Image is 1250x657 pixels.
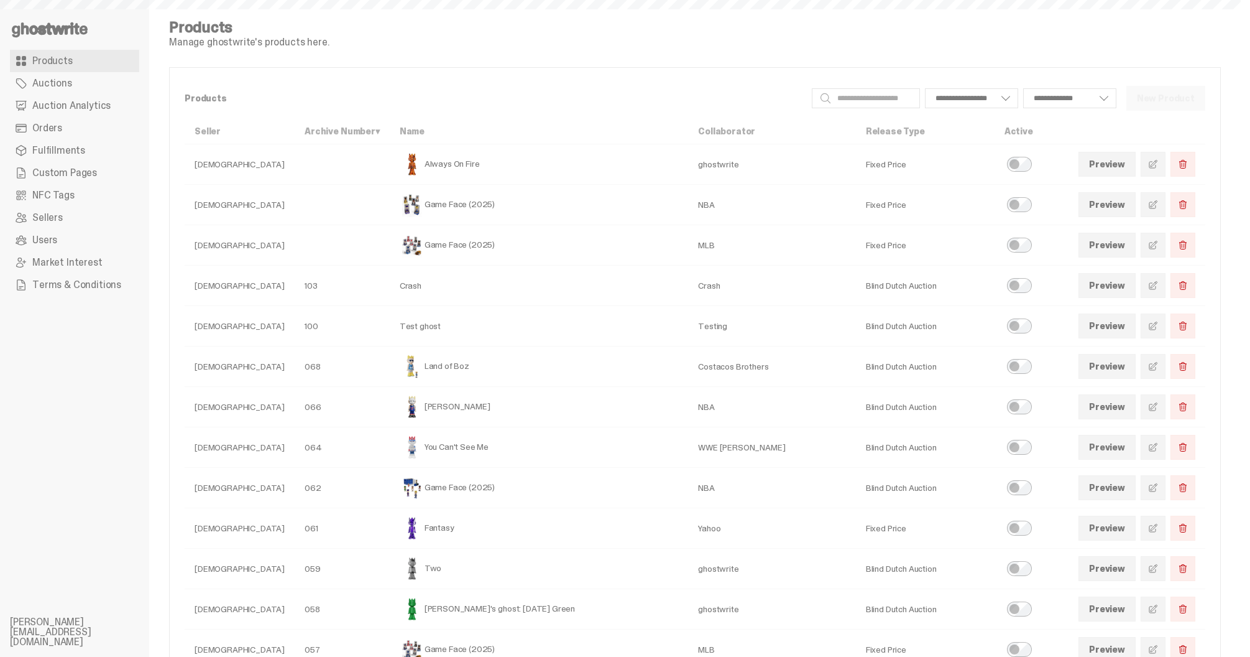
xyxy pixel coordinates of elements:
[185,387,295,427] td: [DEMOGRAPHIC_DATA]
[32,146,85,156] span: Fulfillments
[1170,475,1195,500] button: Delete Product
[1170,516,1195,541] button: Delete Product
[1078,435,1136,460] a: Preview
[1170,435,1195,460] button: Delete Product
[10,95,139,117] a: Auction Analytics
[390,549,689,589] td: Two
[390,468,689,508] td: Game Face (2025)
[856,589,995,630] td: Blind Dutch Auction
[32,56,73,66] span: Products
[1170,394,1195,419] button: Delete Product
[688,468,855,508] td: NBA
[688,589,855,630] td: ghostwrite
[169,20,329,35] h4: Products
[1078,475,1136,500] a: Preview
[390,589,689,630] td: [PERSON_NAME]'s ghost: [DATE] Green
[400,516,425,541] img: Fantasy
[32,280,121,290] span: Terms & Conditions
[10,251,139,274] a: Market Interest
[1170,556,1195,581] button: Delete Product
[856,185,995,225] td: Fixed Price
[856,347,995,387] td: Blind Dutch Auction
[295,427,390,468] td: 064
[856,306,995,347] td: Blind Dutch Auction
[1078,192,1136,217] a: Preview
[1078,516,1136,541] a: Preview
[1170,192,1195,217] button: Delete Product
[1170,314,1195,338] button: Delete Product
[32,101,111,111] span: Auction Analytics
[390,387,689,427] td: [PERSON_NAME]
[390,347,689,387] td: Land of Boz
[856,549,995,589] td: Blind Dutch Auction
[295,266,390,306] td: 103
[10,117,139,139] a: Orders
[688,144,855,185] td: ghostwrite
[10,207,139,229] a: Sellers
[10,50,139,72] a: Products
[185,468,295,508] td: [DEMOGRAPHIC_DATA]
[856,225,995,266] td: Fixed Price
[185,266,295,306] td: [DEMOGRAPHIC_DATA]
[688,306,855,347] td: Testing
[400,192,425,217] img: Game Face (2025)
[185,119,295,144] th: Seller
[1078,354,1136,379] a: Preview
[856,508,995,549] td: Fixed Price
[688,427,855,468] td: WWE [PERSON_NAME]
[688,266,855,306] td: Crash
[400,233,425,258] img: Game Face (2025)
[185,306,295,347] td: [DEMOGRAPHIC_DATA]
[305,126,380,137] a: Archive Number▾
[1004,126,1033,137] a: Active
[32,235,57,245] span: Users
[390,508,689,549] td: Fantasy
[295,387,390,427] td: 066
[400,354,425,379] img: Land of Boz
[10,184,139,207] a: NFC Tags
[185,427,295,468] td: [DEMOGRAPHIC_DATA]
[185,225,295,266] td: [DEMOGRAPHIC_DATA]
[390,266,689,306] td: Crash
[400,394,425,419] img: Eminem
[32,190,75,200] span: NFC Tags
[1078,394,1136,419] a: Preview
[10,617,159,647] li: [PERSON_NAME][EMAIL_ADDRESS][DOMAIN_NAME]
[295,508,390,549] td: 061
[295,468,390,508] td: 062
[390,427,689,468] td: You Can't See Me
[856,119,995,144] th: Release Type
[1170,233,1195,258] button: Delete Product
[688,225,855,266] td: MLB
[185,347,295,387] td: [DEMOGRAPHIC_DATA]
[688,387,855,427] td: NBA
[856,427,995,468] td: Blind Dutch Auction
[688,549,855,589] td: ghostwrite
[1170,152,1195,177] button: Delete Product
[688,508,855,549] td: Yahoo
[1078,314,1136,338] a: Preview
[185,549,295,589] td: [DEMOGRAPHIC_DATA]
[1078,597,1136,622] a: Preview
[688,347,855,387] td: Costacos Brothers
[1078,273,1136,298] a: Preview
[169,37,329,47] p: Manage ghostwrite's products here.
[295,347,390,387] td: 068
[185,94,802,103] p: Products
[185,185,295,225] td: [DEMOGRAPHIC_DATA]
[1078,233,1136,258] a: Preview
[856,468,995,508] td: Blind Dutch Auction
[185,589,295,630] td: [DEMOGRAPHIC_DATA]
[32,213,63,223] span: Sellers
[10,162,139,184] a: Custom Pages
[295,589,390,630] td: 058
[185,508,295,549] td: [DEMOGRAPHIC_DATA]
[1170,273,1195,298] button: Delete Product
[32,123,62,133] span: Orders
[1078,556,1136,581] a: Preview
[400,152,425,177] img: Always On Fire
[10,229,139,251] a: Users
[375,126,380,137] span: ▾
[400,435,425,460] img: You Can't See Me
[390,144,689,185] td: Always On Fire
